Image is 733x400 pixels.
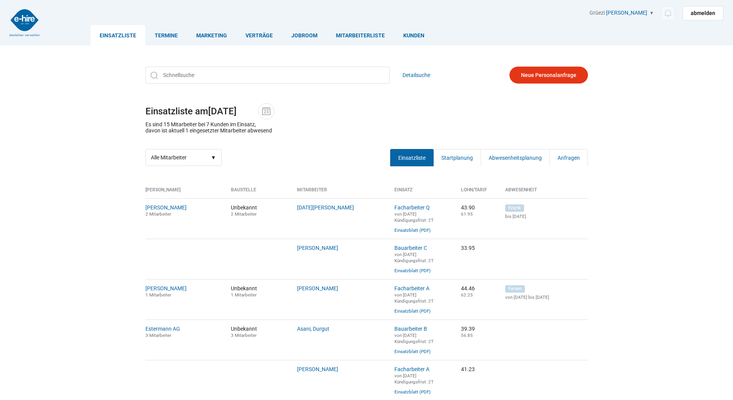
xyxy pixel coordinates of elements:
th: Abwesenheit [499,187,588,198]
small: bis [DATE] [505,214,588,219]
a: Kunden [394,25,434,45]
span: Unbekannt [231,326,286,338]
img: icon-notification.svg [663,8,673,18]
a: Einsatzblatt (PDF) [394,389,431,395]
th: Lohn/Tarif [455,187,499,198]
a: [PERSON_NAME] [145,285,187,291]
a: Anfragen [549,149,588,166]
small: 1 Mitarbeiter [231,292,257,298]
a: [PERSON_NAME] [297,366,338,372]
a: Facharbeiter Q [394,204,430,211]
a: [PERSON_NAME] [145,204,187,211]
a: Einsatzblatt (PDF) [394,228,431,233]
small: 56.85 [461,333,473,338]
a: Abwesenheitsplanung [481,149,550,166]
th: [PERSON_NAME] [145,187,225,198]
input: Schnellsuche [145,67,390,84]
small: von [DATE] Kündigungsfrist: 2T [394,252,434,263]
small: 62.25 [461,292,473,298]
span: Krank [505,204,524,212]
a: Bauarbeiter C [394,245,427,251]
img: logo2.png [10,9,40,36]
a: Verträge [236,25,282,45]
nobr: 43.90 [461,204,475,211]
a: Jobroom [282,25,327,45]
a: Einsatzliste [90,25,145,45]
a: Asani, Durgut [297,326,329,332]
a: [PERSON_NAME] [297,285,338,291]
nobr: 41.23 [461,366,475,372]
small: von [DATE] Kündigungsfrist: 2T [394,211,434,223]
a: abmelden [683,6,723,20]
small: 2 Mitarbeiter [145,211,171,217]
small: 2 Mitarbeiter [231,211,257,217]
a: [PERSON_NAME] [606,10,647,16]
nobr: 39.39 [461,326,475,332]
a: Detailsuche [402,67,430,84]
a: Termine [145,25,187,45]
small: von [DATE] Kündigungsfrist: 2T [394,292,434,304]
a: Einsatzliste [390,149,434,166]
a: Mitarbeiterliste [327,25,394,45]
a: Startplanung [433,149,481,166]
img: icon-date.svg [260,105,272,117]
a: Marketing [187,25,236,45]
small: 3 Mitarbeiter [231,333,257,338]
small: von [DATE] Kündigungsfrist: 2T [394,333,434,344]
a: Facharbeiter A [394,366,429,372]
a: Einsatzblatt (PDF) [394,349,431,354]
h1: Einsatzliste am [145,103,588,119]
small: von [DATE] bis [DATE] [505,295,588,300]
p: Es sind 15 Mitarbeiter bei 7 Kunden im Einsatz, davon ist aktuell 1 eingesetzter Mitarbeiter abwe... [145,121,272,134]
a: Neue Personalanfrage [509,67,588,84]
span: Unbekannt [231,285,286,298]
a: Facharbeiter A [394,285,429,291]
a: Bauarbeiter B [394,326,427,332]
th: Baustelle [225,187,292,198]
span: Ferien [505,285,525,293]
nobr: 33.95 [461,245,475,251]
a: [PERSON_NAME] [297,245,338,251]
small: 61.95 [461,211,473,217]
small: 3 Mitarbeiter [145,333,171,338]
span: Unbekannt [231,204,286,217]
div: Grüezi [589,10,723,20]
small: 1 Mitarbeiter [145,292,171,298]
a: Einsatzblatt (PDF) [394,268,431,273]
nobr: 44.46 [461,285,475,291]
a: Estermann AG [145,326,180,332]
th: Einsatz [389,187,455,198]
a: Einsatzblatt (PDF) [394,308,431,314]
small: von [DATE] Kündigungsfrist: 2T [394,373,434,385]
a: [DATE][PERSON_NAME] [297,204,354,211]
th: Mitarbeiter [291,187,389,198]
